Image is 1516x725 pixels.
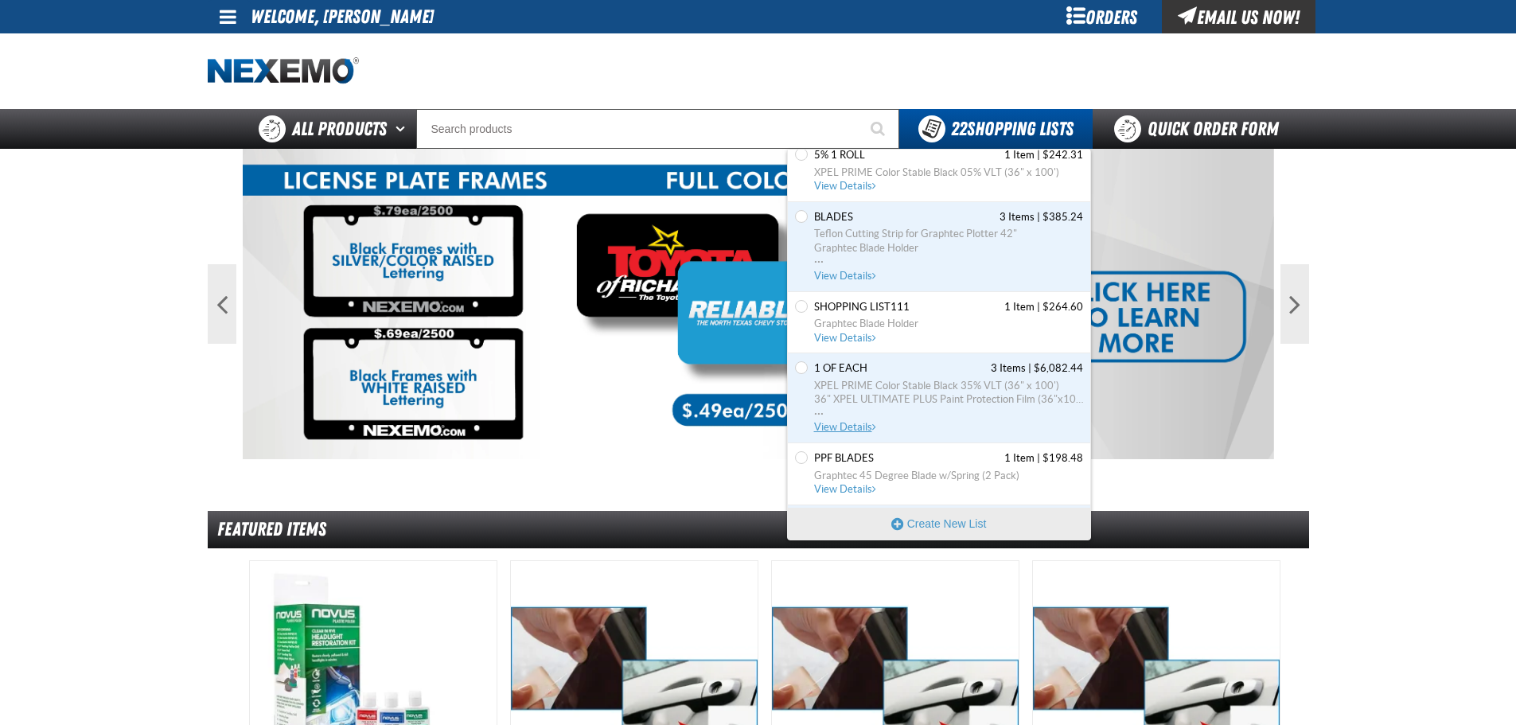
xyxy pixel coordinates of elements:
span: View Details [814,483,879,495]
a: PPF BLADES contains 1 item. Total cost is $198.48. Click to see all items, discounts, taxes and o... [811,451,1083,497]
span: 1 Item [1004,148,1035,162]
span: View Details [814,270,879,282]
a: 5% 1 roll contains 1 item. Total cost is $242.31. Click to see all items, discounts, taxes and ot... [811,148,1083,193]
span: View Details [814,332,879,344]
a: BLADES contains 3 items. Total cost is $385.24. Click to see all items, discounts, taxes and othe... [811,210,1083,283]
span: $242.31 [1042,148,1083,162]
span: BLADES [814,210,853,224]
img: LP Frames-Inserts [243,149,1274,459]
span: 3 Items [991,361,1026,376]
span: 3 Items [1000,210,1035,224]
span: View Details [814,421,879,433]
span: $6,082.44 [1034,361,1083,376]
img: Nexemo logo [208,57,359,85]
button: 2 of 2 [762,445,770,453]
div: Featured Items [208,511,1309,548]
span: PPF BLADES [814,451,874,466]
button: 1 of 2 [747,445,755,453]
span: ... [814,407,1083,412]
span: | [1037,211,1040,223]
a: Quick Order Form [1093,109,1308,149]
span: XPEL PRIME Color Stable Black 35% VLT (36" x 100') [814,379,1083,393]
button: Start Searching [859,109,899,149]
a: 1 OF EACH contains 3 items. Total cost is $6,082.44. Click to see all items, discounts, taxes and... [811,361,1083,435]
span: 36" XPEL ULTIMATE PLUS Paint Protection Film (36"x100') [814,392,1083,407]
button: You have 22 Shopping Lists. Open to view details [899,109,1093,149]
button: Next [1280,264,1309,344]
span: 1 Item [1004,451,1035,466]
a: Shopping List111 contains 1 item. Total cost is $264.60. Click to see all items, discounts, taxes... [811,300,1083,345]
span: Teflon Cutting Strip for Graphtec Plotter 42" [814,227,1083,241]
button: Create New List. Opens a popup [788,508,1090,540]
span: Graphtec Blade Holder [814,317,1083,331]
button: Previous [208,264,236,344]
strong: 22 [951,118,967,140]
span: ... [814,255,1083,260]
span: $198.48 [1042,451,1083,466]
span: XPEL PRIME Color Stable Black 05% VLT (36" x 100') [814,166,1083,180]
span: 1 Item [1004,300,1035,314]
span: Shopping List111 [814,300,910,314]
span: Graphtec 45 Degree Blade w/Spring (2 Pack) [814,469,1083,483]
span: Shopping Lists [951,118,1074,140]
span: 5% 1 roll [814,148,865,162]
span: | [1037,149,1040,161]
div: You have 22 Shopping Lists. Open to view details [787,149,1091,540]
span: | [1037,301,1040,313]
span: | [1028,362,1031,374]
span: 1 OF EACH [814,361,867,376]
span: Graphtec Blade Holder [814,241,1083,255]
span: $264.60 [1042,300,1083,314]
span: $385.24 [1042,210,1083,224]
button: Open All Products pages [390,109,416,149]
span: | [1037,452,1040,464]
span: All Products [292,115,387,143]
input: Search [416,109,899,149]
span: View Details [814,180,879,192]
